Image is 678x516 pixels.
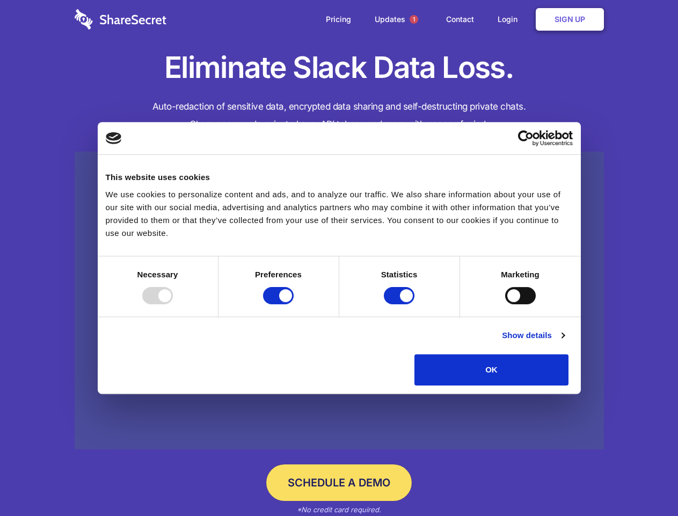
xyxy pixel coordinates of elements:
a: Sign Up [536,8,604,31]
div: We use cookies to personalize content and ads, and to analyze our traffic. We also share informat... [106,188,573,240]
a: Contact [435,3,485,36]
a: Schedule a Demo [266,464,412,501]
button: OK [414,354,568,385]
div: This website uses cookies [106,171,573,184]
a: Show details [502,329,564,342]
strong: Necessary [137,270,178,279]
strong: Statistics [381,270,418,279]
img: logo [106,132,122,144]
h1: Eliminate Slack Data Loss. [75,48,604,87]
a: Login [487,3,534,36]
strong: Marketing [501,270,540,279]
em: *No credit card required. [297,505,381,514]
a: Pricing [315,3,362,36]
h4: Auto-redaction of sensitive data, encrypted data sharing and self-destructing private chats. Shar... [75,98,604,133]
a: Usercentrics Cookiebot - opens in a new window [479,130,573,146]
span: 1 [410,15,418,24]
img: logo-wordmark-white-trans-d4663122ce5f474addd5e946df7df03e33cb6a1c49d2221995e7729f52c070b2.svg [75,9,166,30]
strong: Preferences [255,270,302,279]
a: Wistia video thumbnail [75,152,604,450]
